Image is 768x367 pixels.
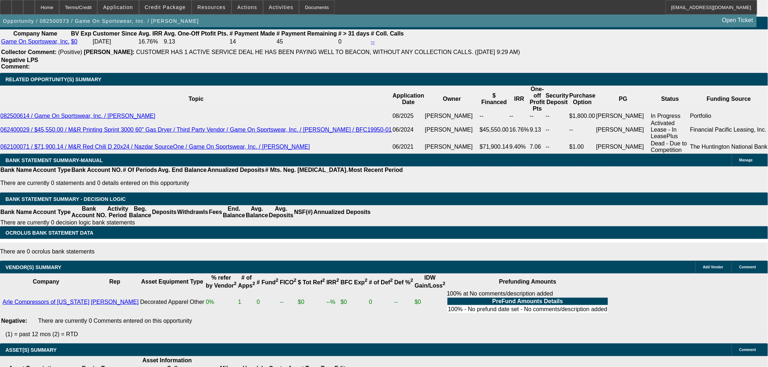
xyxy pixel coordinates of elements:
[392,86,425,112] th: Application Date
[546,120,569,140] td: --
[546,112,569,120] td: --
[245,205,268,219] th: Avg. Balance
[5,347,57,353] span: ASSET(S) SUMMARY
[265,166,348,174] th: # Mts. Neg. [MEDICAL_DATA].
[107,205,129,219] th: Activity Period
[392,140,425,154] td: 06/2021
[425,86,479,112] th: Owner
[1,49,57,55] b: Collector Comment:
[338,38,370,45] td: 0
[38,318,192,324] span: There are currently 0 Comments entered on this opportunity
[238,275,255,289] b: # of Apps
[3,18,199,24] span: Opportunity / 082500573 / Game On Sportswear, Inc. / [PERSON_NAME]
[415,275,446,289] b: IDW Gain/Loss
[264,0,299,14] button: Activities
[447,290,608,314] div: 100% at No comments/description added
[32,166,71,174] th: Account Type
[509,140,530,154] td: 9.40%
[139,0,191,14] button: Credit Package
[109,279,120,285] b: Rep
[3,299,89,305] a: Arle Compressors of [US_STATE]
[340,279,367,285] b: BFC Exp
[739,348,756,352] span: Comment
[322,278,325,283] sup: 2
[5,157,103,163] span: BANK STATEMENT SUMMARY-MANUAL
[479,86,509,112] th: $ Financed
[336,278,339,283] sup: 2
[253,281,255,286] sup: 2
[279,290,297,314] td: --
[91,299,139,305] a: [PERSON_NAME]
[103,4,133,10] span: Application
[0,144,310,150] a: 062100071 / $71,900.14 / M&R Red Chili D 20x24 / Nazdar SourceOne / Game On Sportswear, Inc. / [P...
[128,205,151,219] th: Beg. Balance
[530,86,546,112] th: One-off Profit Pts
[530,120,546,140] td: 9.13
[257,279,278,285] b: # Fund
[222,205,245,219] th: End. Balance
[177,205,208,219] th: Withdrawls
[234,281,236,286] sup: 2
[392,112,425,120] td: 08/2025
[32,205,71,219] th: Account Type
[298,279,325,285] b: $ Tot Ref
[123,166,158,174] th: # Of Periods
[205,290,237,314] td: 0%
[294,205,313,219] th: NSF(#)
[136,49,520,55] span: CUSTOMER HAS 1 ACTIVE SERVICE DEAL HE HAS BEEN PAYING WELL TO BEACON, WITHOUT ANY COLLECTION CALL...
[530,140,546,154] td: 7.06
[0,113,155,119] a: 082500614 / Game On Sportswear, Inc. / [PERSON_NAME]
[5,77,101,82] span: RELATED OPPORTUNITY(S) SUMMARY
[546,140,569,154] td: --
[13,30,57,37] b: Company Name
[340,290,368,314] td: $0
[71,38,78,45] a: $0
[93,38,138,45] td: [DATE]
[1,57,38,70] b: Negative LPS Comment:
[596,112,651,120] td: [PERSON_NAME]
[371,30,404,37] b: # Coll. Calls
[569,140,596,154] td: $1.00
[1,38,70,45] a: Game On Sportswear, Inc.
[269,4,294,10] span: Activities
[141,279,203,285] b: Asset Equipment Type
[269,205,294,219] th: Avg. Deposits
[414,290,446,314] td: $0
[0,127,392,133] a: 062400029 / $45,550.00 / M&R Printing Sprint 3000 60" Gas Dryer / Third Party Vendor / Game On Sp...
[0,180,403,186] p: There are currently 0 statements and 0 details entered on this opportunity
[5,264,61,270] span: VENDOR(S) SUMMARY
[326,279,339,285] b: IRR
[229,38,275,45] td: 14
[410,278,413,283] sup: 2
[71,30,91,37] b: BV Exp
[425,120,479,140] td: [PERSON_NAME]
[294,278,296,283] sup: 2
[232,0,263,14] button: Actions
[719,14,756,26] a: Open Ticket
[142,357,192,363] b: Asset Information
[739,158,753,162] span: Manage
[197,4,226,10] span: Resources
[206,275,237,289] b: % refer by Vendor
[492,298,563,304] b: PreFund Amounts Details
[348,166,403,174] th: Most Recent Period
[71,166,123,174] th: Bank Account NO.
[479,112,509,120] td: --
[690,120,768,140] td: Financial Pacific Leasing, Inc.
[163,38,228,45] td: 9.13
[499,279,556,285] b: Prefunding Amounts
[369,279,393,285] b: # of Def
[138,30,162,37] b: Avg. IRR
[425,112,479,120] td: [PERSON_NAME]
[739,265,756,269] span: Comment
[371,38,375,45] a: --
[145,4,186,10] span: Credit Package
[276,278,278,283] sup: 2
[650,120,690,140] td: Activated Lease - In LeasePlus
[394,290,414,314] td: --
[596,120,651,140] td: [PERSON_NAME]
[1,318,27,324] b: Negative:
[569,112,596,120] td: $1,800.00
[569,86,596,112] th: Purchase Option
[596,140,651,154] td: [PERSON_NAME]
